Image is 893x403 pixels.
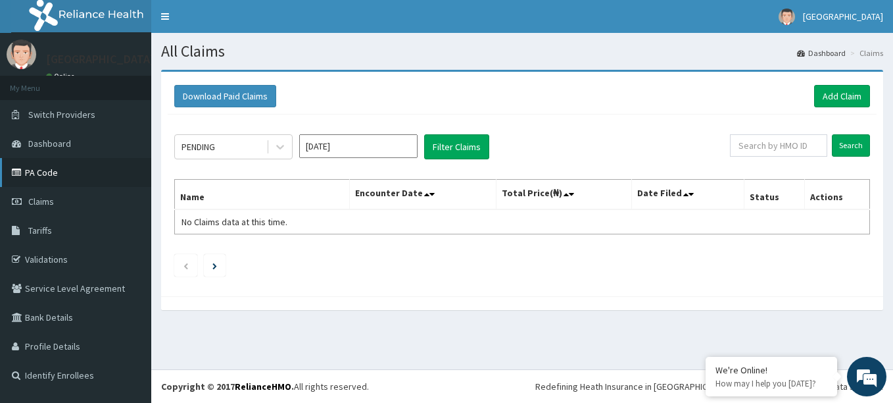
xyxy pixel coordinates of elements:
[28,225,52,236] span: Tariffs
[535,380,883,393] div: Redefining Heath Insurance in [GEOGRAPHIC_DATA] using Telemedicine and Data Science!
[181,140,215,153] div: PENDING
[779,9,795,25] img: User Image
[715,364,827,376] div: We're Online!
[350,180,496,210] th: Encounter Date
[174,85,276,107] button: Download Paid Claims
[730,134,827,157] input: Search by HMO ID
[161,381,294,392] strong: Copyright © 2017 .
[28,138,71,149] span: Dashboard
[803,11,883,22] span: [GEOGRAPHIC_DATA]
[151,369,893,403] footer: All rights reserved.
[183,259,189,271] a: Previous page
[28,196,54,207] span: Claims
[46,72,78,81] a: Online
[235,381,291,392] a: RelianceHMO
[832,134,870,157] input: Search
[814,85,870,107] a: Add Claim
[847,47,883,59] li: Claims
[744,180,804,210] th: Status
[496,180,631,210] th: Total Price(₦)
[181,216,287,228] span: No Claims data at this time.
[632,180,744,210] th: Date Filed
[715,378,827,389] p: How may I help you today?
[161,43,883,60] h1: All Claims
[7,40,36,69] img: User Image
[28,109,95,121] span: Switch Providers
[797,47,846,59] a: Dashboard
[175,180,350,210] th: Name
[424,134,489,159] button: Filter Claims
[46,53,155,65] p: [GEOGRAPHIC_DATA]
[299,134,418,158] input: Select Month and Year
[804,180,869,210] th: Actions
[212,259,217,271] a: Next page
